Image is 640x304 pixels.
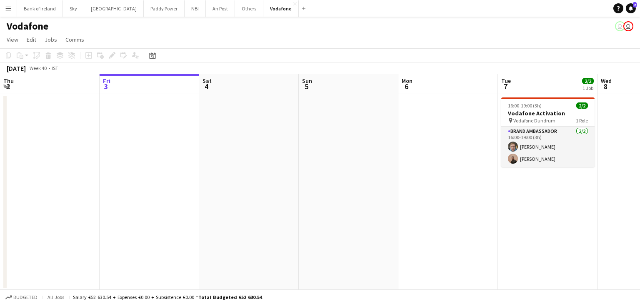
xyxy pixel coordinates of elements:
[206,0,235,17] button: An Post
[601,77,612,85] span: Wed
[582,78,594,84] span: 2/2
[7,20,48,32] h1: Vodafone
[2,82,14,91] span: 2
[623,21,633,31] app-user-avatar: Katie Shovlin
[202,77,212,85] span: Sat
[103,77,110,85] span: Fri
[65,36,84,43] span: Comms
[501,97,595,167] app-job-card: 16:00-19:00 (3h)2/2Vodafone Activation Vodafone Dundrum1 RoleBrand Ambassador2/216:00-19:00 (3h)[...
[3,77,14,85] span: Thu
[185,0,206,17] button: NBI
[27,65,48,71] span: Week 40
[513,117,555,124] span: Vodafone Dundrum
[301,82,312,91] span: 5
[41,34,60,45] a: Jobs
[500,82,511,91] span: 7
[23,34,40,45] a: Edit
[46,294,66,300] span: All jobs
[45,36,57,43] span: Jobs
[576,102,588,109] span: 2/2
[302,77,312,85] span: Sun
[633,2,637,7] span: 2
[52,65,58,71] div: IST
[582,85,593,91] div: 1 Job
[102,82,110,91] span: 3
[626,3,636,13] a: 2
[508,102,542,109] span: 16:00-19:00 (3h)
[4,293,39,302] button: Budgeted
[576,117,588,124] span: 1 Role
[615,21,625,31] app-user-avatar: Katie Shovlin
[27,36,36,43] span: Edit
[62,34,87,45] a: Comms
[201,82,212,91] span: 4
[3,34,22,45] a: View
[7,64,26,72] div: [DATE]
[501,110,595,117] h3: Vodafone Activation
[402,77,412,85] span: Mon
[144,0,185,17] button: Paddy Power
[13,294,37,300] span: Budgeted
[600,82,612,91] span: 8
[501,127,595,167] app-card-role: Brand Ambassador2/216:00-19:00 (3h)[PERSON_NAME][PERSON_NAME]
[400,82,412,91] span: 6
[84,0,144,17] button: [GEOGRAPHIC_DATA]
[73,294,262,300] div: Salary €52 630.54 + Expenses €0.00 + Subsistence €0.00 =
[263,0,299,17] button: Vodafone
[501,77,511,85] span: Tue
[198,294,262,300] span: Total Budgeted €52 630.54
[17,0,63,17] button: Bank of Ireland
[63,0,84,17] button: Sky
[7,36,18,43] span: View
[235,0,263,17] button: Others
